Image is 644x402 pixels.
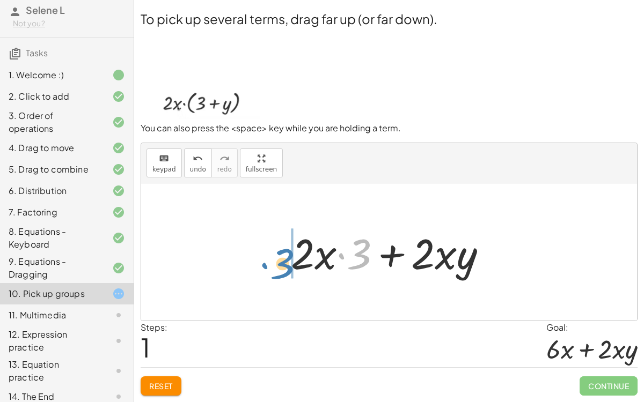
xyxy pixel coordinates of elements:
[9,287,95,300] div: 10. Pick up groups
[9,69,95,81] div: 1. Welcome :)
[193,152,203,165] i: undo
[219,152,230,165] i: redo
[141,376,181,396] button: Reset
[112,206,125,219] i: Task finished and correct.
[9,142,95,154] div: 4. Drag to move
[112,90,125,103] i: Task finished and correct.
[147,148,182,177] button: keyboardkeypad
[211,148,238,177] button: redoredo
[9,255,95,281] div: 9. Equations - Dragging
[141,10,638,28] h2: To pick up several terms, drag far up (or far down).
[246,166,277,173] span: fullscreen
[190,166,206,173] span: undo
[141,322,167,333] label: Steps:
[159,152,169,165] i: keyboard
[9,206,95,219] div: 7. Factoring
[26,47,48,58] span: Tasks
[240,148,283,177] button: fullscreen
[112,142,125,154] i: Task finished and correct.
[9,109,95,135] div: 3. Order of operations
[112,184,125,197] i: Task finished and correct.
[112,309,125,322] i: Task not started.
[141,28,260,119] img: 7082fc1485faebb9b7af93849eb8fc5ffd41b57dcc94cb7c7bb5916beca3cf65.webp
[9,225,95,251] div: 8. Equations - Keyboard
[112,364,125,377] i: Task not started.
[112,262,125,274] i: Task finished and correct.
[112,69,125,81] i: Task finished.
[9,184,95,197] div: 6. Distribution
[9,90,95,103] div: 2. Click to add
[112,287,125,300] i: Task started.
[9,309,95,322] div: 11. Multimedia
[141,122,638,135] p: You can also press the <space> key while you are holding a term.
[546,321,638,334] div: Goal:
[112,163,125,176] i: Task finished and correct.
[112,116,125,129] i: Task finished and correct.
[9,358,95,384] div: 13. Equation practice
[112,232,125,244] i: Task finished and correct.
[141,331,150,363] span: 1
[217,166,232,173] span: redo
[112,334,125,347] i: Task not started.
[149,381,173,391] span: Reset
[184,148,212,177] button: undoundo
[13,18,125,29] div: Not you?
[26,4,65,16] span: Selene L
[9,328,95,354] div: 12. Expression practice
[9,163,95,176] div: 5. Drag to combine
[152,166,176,173] span: keypad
